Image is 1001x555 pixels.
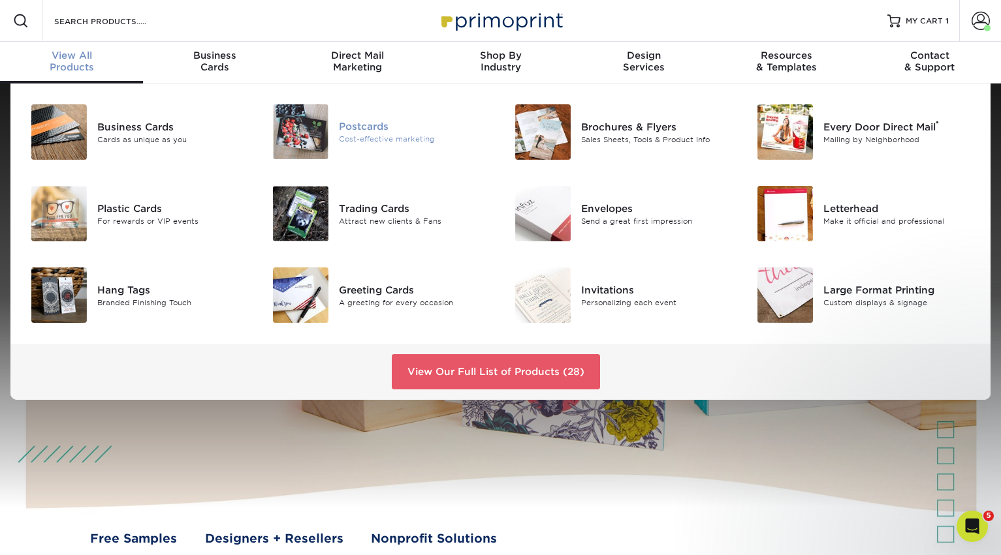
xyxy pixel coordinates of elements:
div: Cards as unique as you [97,134,249,145]
a: Brochures & Flyers Brochures & Flyers Sales Sheets, Tools & Product Info [511,99,733,165]
div: Mailing by Neighborhood [823,134,975,145]
a: Envelopes Envelopes Send a great first impression [511,181,733,247]
a: Postcards Postcards Cost-effective marketing [268,99,491,164]
img: Primoprint [436,7,566,35]
sup: ® [936,119,939,128]
div: Envelopes [581,201,733,215]
div: For rewards or VIP events [97,215,249,226]
div: Send a great first impression [581,215,733,226]
img: Plastic Cards [31,186,87,241]
input: SEARCH PRODUCTS..... [53,13,180,29]
div: Services [572,50,715,73]
span: MY CART [906,16,943,27]
a: View Our Full List of Products (28) [392,354,600,389]
span: Business [143,50,286,61]
span: Design [572,50,715,61]
div: Cards [143,50,286,73]
img: Every Door Direct Mail [757,104,813,160]
div: Plastic Cards [97,201,249,215]
a: Business Cards Business Cards Cards as unique as you [26,99,249,165]
img: Trading Cards [273,186,328,241]
img: Postcards [273,104,328,159]
img: Hang Tags [31,267,87,323]
img: Letterhead [757,186,813,241]
div: Brochures & Flyers [581,119,733,134]
span: 5 [983,511,994,521]
div: Trading Cards [339,201,490,215]
div: Make it official and professional [823,215,975,226]
a: Greeting Cards Greeting Cards A greeting for every occasion [268,262,491,328]
div: Hang Tags [97,282,249,297]
div: Letterhead [823,201,975,215]
div: Industry [429,50,572,73]
div: Sales Sheets, Tools & Product Info [581,134,733,145]
div: Attract new clients & Fans [339,215,490,226]
div: Greeting Cards [339,282,490,297]
img: Brochures & Flyers [515,104,571,160]
img: Invitations [515,267,571,323]
div: Postcards [339,119,490,134]
img: Large Format Printing [757,267,813,323]
iframe: Intercom live chat [957,511,988,542]
div: Custom displays & signage [823,297,975,308]
span: 1 [945,16,949,25]
a: Nonprofit Solutions [371,530,497,548]
a: Designers + Resellers [205,530,343,548]
div: Business Cards [97,119,249,134]
div: Every Door Direct Mail [823,119,975,134]
span: Shop By [429,50,572,61]
a: DesignServices [572,42,715,83]
div: Invitations [581,282,733,297]
div: Branded Finishing Touch [97,297,249,308]
a: Shop ByIndustry [429,42,572,83]
img: Business Cards [31,104,87,160]
a: Free Samples [90,530,177,548]
span: Resources [715,50,858,61]
a: Direct MailMarketing [286,42,429,83]
a: Trading Cards Trading Cards Attract new clients & Fans [268,181,491,247]
a: Plastic Cards Plastic Cards For rewards or VIP events [26,181,249,247]
a: Hang Tags Hang Tags Branded Finishing Touch [26,262,249,328]
img: Envelopes [515,186,571,241]
div: Large Format Printing [823,282,975,297]
span: Contact [858,50,1001,61]
div: A greeting for every occasion [339,297,490,308]
a: BusinessCards [143,42,286,83]
div: Personalizing each event [581,297,733,308]
a: Resources& Templates [715,42,858,83]
a: Contact& Support [858,42,1001,83]
a: Large Format Printing Large Format Printing Custom displays & signage [752,262,975,328]
a: Letterhead Letterhead Make it official and professional [752,181,975,247]
div: & Support [858,50,1001,73]
a: Every Door Direct Mail Every Door Direct Mail® Mailing by Neighborhood [752,99,975,165]
div: & Templates [715,50,858,73]
div: Marketing [286,50,429,73]
span: Direct Mail [286,50,429,61]
a: Invitations Invitations Personalizing each event [511,262,733,328]
img: Greeting Cards [273,267,328,323]
div: Cost-effective marketing [339,134,490,145]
